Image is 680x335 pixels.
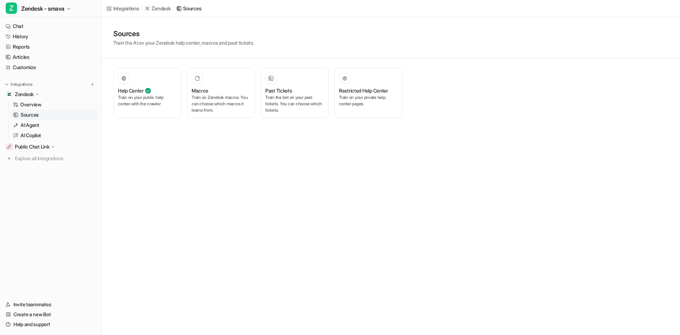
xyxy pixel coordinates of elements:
p: Train on your public help center with the crawler [118,94,177,107]
h3: Macros [192,87,208,94]
a: History [3,32,99,41]
span: Z [6,2,17,14]
p: Sources [21,111,39,118]
button: Restricted Help CenterTrain on your private help center pages [334,68,402,118]
p: Zendesk [15,91,34,98]
a: Sources [176,5,201,12]
button: MacrosTrain on Zendesk macros. You can choose which macros it learns from. [187,68,255,118]
img: Public Chat Link [7,145,11,149]
img: Zendesk [7,92,11,96]
p: Train on Zendesk macros. You can choose which macros it learns from. [192,94,250,113]
span: Zendesk - smava [21,4,64,13]
a: Customize [3,62,99,72]
img: expand menu [4,82,9,87]
a: Explore all integrations [3,153,99,163]
h3: Help Center [118,87,144,94]
span: / [141,5,143,12]
button: Past TicketsTrain the bot on your past tickets. You can choose which tickets. [261,68,329,118]
button: Integrations [3,81,35,88]
p: AI Agent [21,122,39,129]
img: menu_add.svg [90,82,95,87]
h3: Past Tickets [265,87,292,94]
p: AI Copilot [21,132,41,139]
span: / [172,5,174,12]
p: Train the bot on your past tickets. You can choose which tickets. [265,94,324,113]
a: Chat [3,21,99,31]
span: Explore all integrations [15,153,96,164]
div: Sources [183,5,201,12]
div: Integrations [113,5,139,12]
img: explore all integrations [6,155,13,162]
a: Zendesk [144,5,170,12]
a: Invite teammates [3,300,99,309]
button: Help CenterTrain on your public help center with the crawler [113,68,181,118]
a: AI Copilot [10,130,99,140]
p: Public Chat Link [15,143,50,150]
a: Articles [3,52,99,62]
a: Sources [10,110,99,120]
a: Reports [3,42,99,52]
a: Overview [10,100,99,110]
h3: Restricted Help Center [339,87,388,94]
a: Integrations [106,5,139,12]
p: Integrations [11,82,33,87]
p: Train on your private help center pages [339,94,398,107]
h1: Sources [113,28,254,39]
p: Zendesk [152,5,170,12]
a: AI Agent [10,120,99,130]
p: Train the AI on your Zendesk help center, macros and past tickets. [113,39,254,46]
p: Overview [20,101,41,108]
a: Help and support [3,319,99,329]
a: Create a new Bot [3,309,99,319]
